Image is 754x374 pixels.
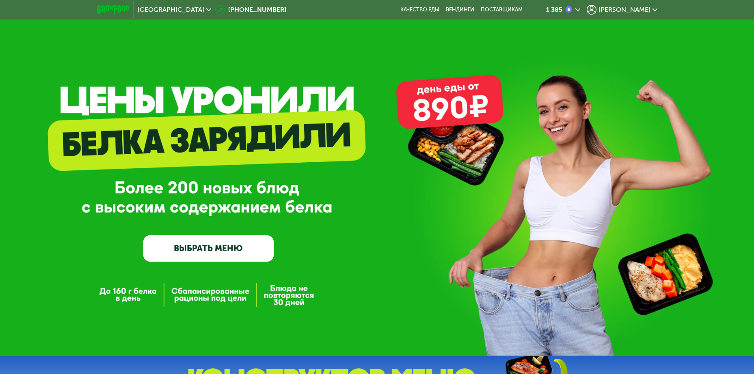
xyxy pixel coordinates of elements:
[138,6,204,13] span: [GEOGRAPHIC_DATA]
[546,6,562,13] div: 1 385
[598,6,650,13] span: [PERSON_NAME]
[446,6,474,13] a: Вендинги
[481,6,523,13] div: поставщикам
[215,5,286,15] a: [PHONE_NUMBER]
[143,235,274,261] a: ВЫБРАТЬ МЕНЮ
[400,6,439,13] a: Качество еды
